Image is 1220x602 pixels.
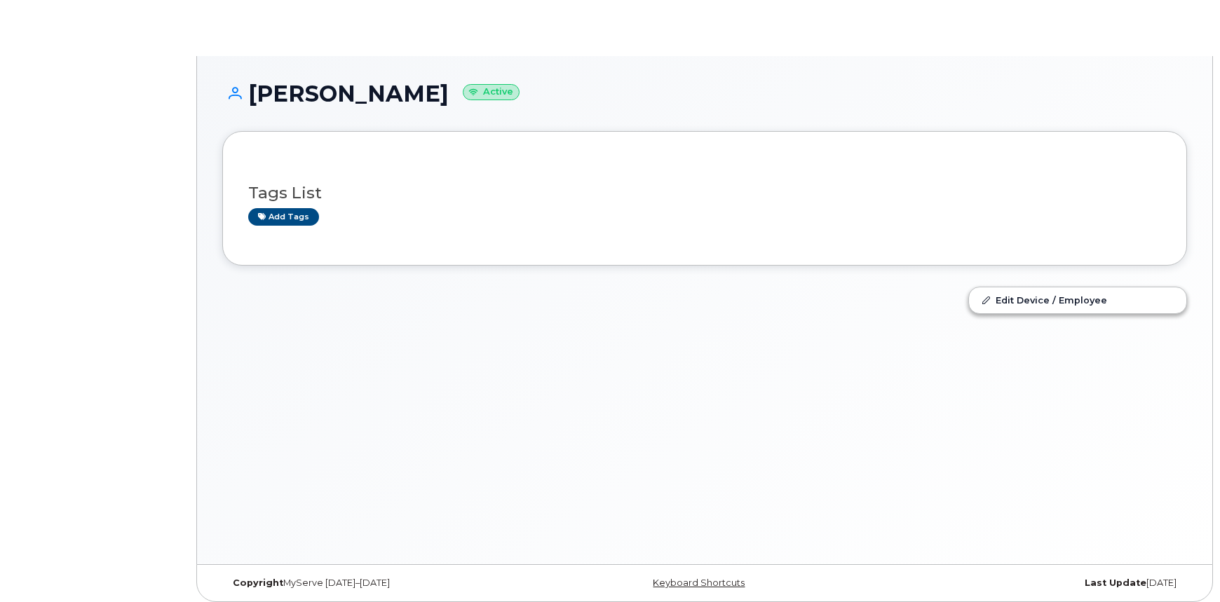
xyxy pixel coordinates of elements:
a: Keyboard Shortcuts [653,577,745,588]
div: [DATE] [865,577,1187,589]
a: Edit Device / Employee [969,287,1186,313]
div: MyServe [DATE]–[DATE] [222,577,544,589]
a: Add tags [248,208,319,226]
strong: Copyright [233,577,283,588]
strong: Last Update [1085,577,1146,588]
h3: Tags List [248,184,1161,202]
h1: [PERSON_NAME] [222,81,1187,106]
small: Active [463,84,520,100]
